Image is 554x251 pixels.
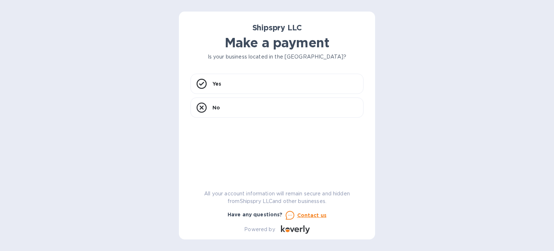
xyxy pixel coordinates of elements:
[190,53,364,61] p: Is your business located in the [GEOGRAPHIC_DATA]?
[252,23,302,32] b: Shipspry LLC
[190,190,364,205] p: All your account information will remain secure and hidden from Shipspry LLC and other businesses.
[228,212,283,217] b: Have any questions?
[190,35,364,50] h1: Make a payment
[212,80,221,87] p: Yes
[244,226,275,233] p: Powered by
[297,212,327,218] u: Contact us
[212,104,220,111] p: No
